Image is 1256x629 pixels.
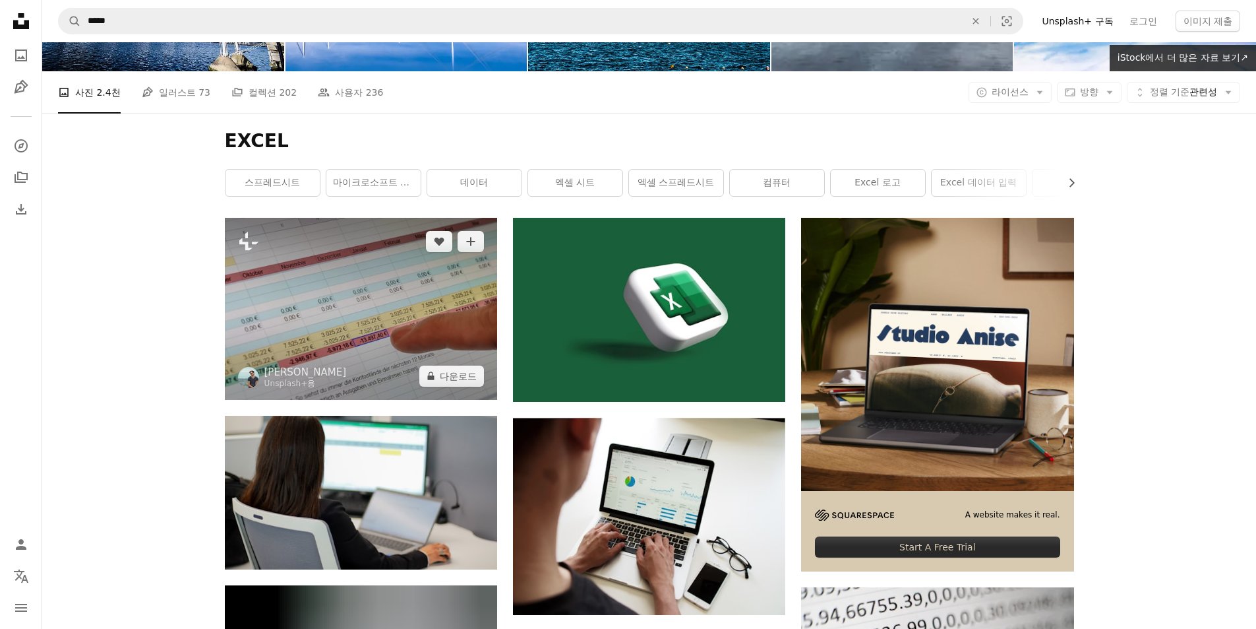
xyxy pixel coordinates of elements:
[264,379,308,388] a: Unsplash+
[1150,86,1189,97] span: 정렬 기준
[264,379,347,389] div: 용
[8,42,34,69] a: 사진
[8,133,34,159] a: 탐색
[961,9,990,34] button: 삭제
[1057,82,1121,103] button: 방향
[815,510,894,521] img: file-1705255347840-230a6ab5bca9image
[1110,45,1256,71] a: iStock에서 더 많은 자료 보기↗
[1121,11,1165,32] a: 로그인
[279,85,297,100] span: 202
[8,563,34,589] button: 언어
[1118,52,1248,63] span: iStock에서 더 많은 자료 보기 ↗
[238,367,259,388] img: Mika Baumeister의 프로필로 이동
[801,218,1073,572] a: A website makes it real.Start A Free Trial
[8,531,34,558] a: 로그인 / 가입
[426,231,452,252] button: 좋아요
[1176,11,1240,32] button: 이미지 제출
[8,164,34,191] a: 컬렉션
[225,218,497,399] img: 컴퓨터 화면에서 스프레드시트를 가리키는 손
[1060,170,1074,196] button: 목록을 오른쪽으로 스크롤
[326,170,421,196] a: 마이크로소프트 엑셀
[8,196,34,222] a: 다운로드 내역
[801,218,1073,490] img: file-1705123271268-c3eaf6a79b21image
[225,170,320,196] a: 스프레드시트
[198,85,210,100] span: 73
[629,170,723,196] a: 엑셀 스프레드시트
[528,170,622,196] a: 엑셀 시트
[8,8,34,37] a: 홈 — Unsplash
[264,366,347,379] a: [PERSON_NAME]
[8,74,34,100] a: 일러스트
[225,303,497,315] a: 컴퓨터 화면에서 스프레드시트를 가리키는 손
[59,9,81,34] button: Unsplash 검색
[419,366,484,387] button: 다운로드
[815,537,1060,558] div: Start A Free Trial
[1080,86,1098,97] span: 방향
[225,486,497,498] a: 노트북 컴퓨터 앞에 앉아 있는 여성
[231,71,297,114] a: 컬렉션 202
[1034,11,1121,32] a: Unsplash+ 구독
[932,170,1026,196] a: Excel 데이터 입력
[969,82,1052,103] button: 라이선스
[992,86,1029,97] span: 라이선스
[513,218,785,402] img: 아이콘
[225,129,1074,153] h1: EXCEL
[8,595,34,621] button: 메뉴
[965,510,1060,521] span: A website makes it real.
[366,85,384,100] span: 236
[225,416,497,570] img: 노트북 컴퓨터 앞에 앉아 있는 여성
[458,231,484,252] button: 컬렉션에 추가
[513,418,785,615] img: MacBook Pro를 사용하는 사람
[1127,82,1240,103] button: 정렬 기준관련성
[318,71,383,114] a: 사용자 236
[1032,170,1127,196] a: 사업
[513,304,785,315] a: 아이콘
[831,170,925,196] a: Excel 로고
[513,510,785,522] a: MacBook Pro를 사용하는 사람
[427,170,522,196] a: 데이터
[58,8,1023,34] form: 사이트 전체에서 이미지 찾기
[1150,86,1217,99] span: 관련성
[142,71,210,114] a: 일러스트 73
[730,170,824,196] a: 컴퓨터
[991,9,1023,34] button: 시각적 검색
